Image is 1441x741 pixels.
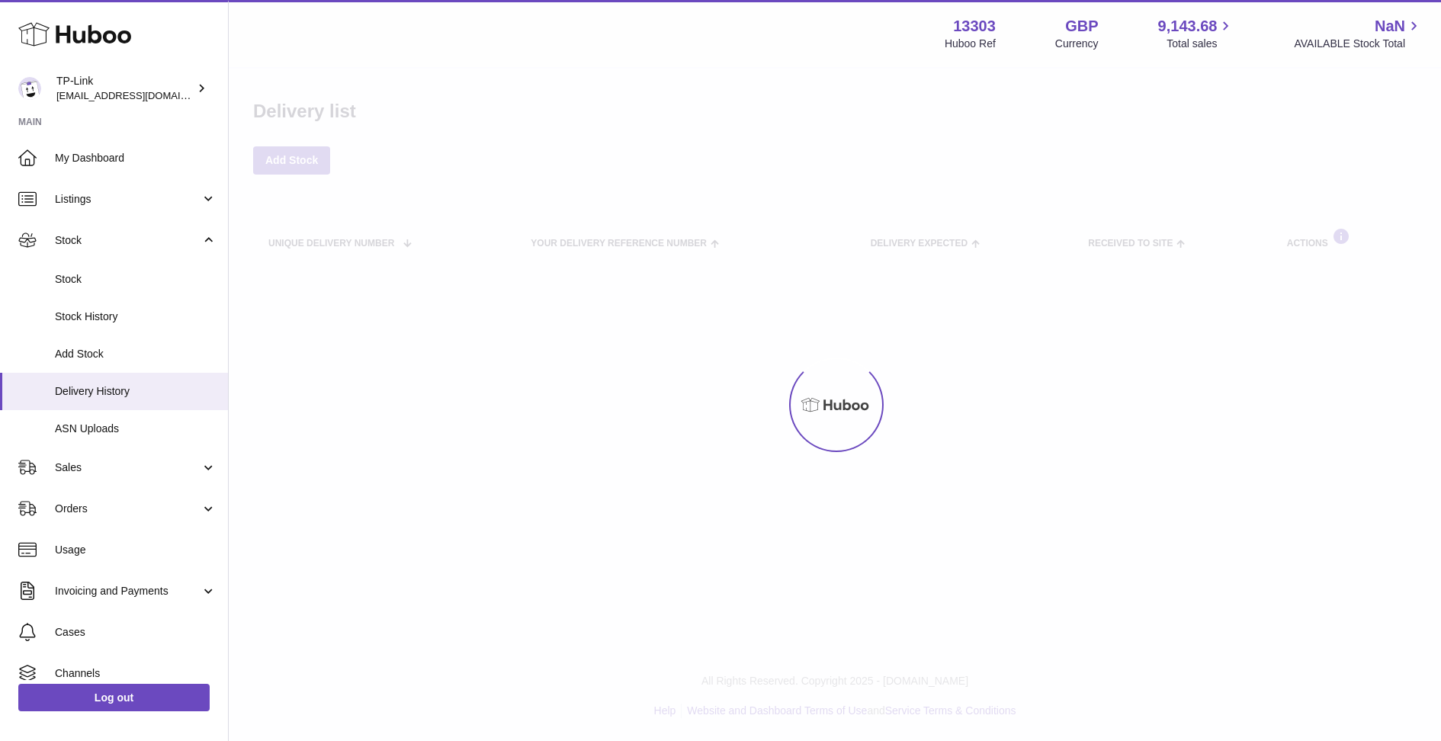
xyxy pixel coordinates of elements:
[55,625,217,640] span: Cases
[1158,16,1235,51] a: 9,143.68 Total sales
[18,684,210,711] a: Log out
[18,77,41,100] img: internalAdmin-13303@internal.huboo.com
[55,151,217,165] span: My Dashboard
[56,74,194,103] div: TP-Link
[1375,16,1405,37] span: NaN
[55,310,217,324] span: Stock History
[1294,16,1423,51] a: NaN AVAILABLE Stock Total
[55,384,217,399] span: Delivery History
[55,422,217,436] span: ASN Uploads
[55,233,201,248] span: Stock
[56,89,224,101] span: [EMAIL_ADDRESS][DOMAIN_NAME]
[55,272,217,287] span: Stock
[55,192,201,207] span: Listings
[1065,16,1098,37] strong: GBP
[1294,37,1423,51] span: AVAILABLE Stock Total
[1158,16,1218,37] span: 9,143.68
[55,502,201,516] span: Orders
[55,460,201,475] span: Sales
[55,584,201,598] span: Invoicing and Payments
[1055,37,1099,51] div: Currency
[55,666,217,681] span: Channels
[55,543,217,557] span: Usage
[55,347,217,361] span: Add Stock
[1167,37,1234,51] span: Total sales
[953,16,996,37] strong: 13303
[945,37,996,51] div: Huboo Ref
